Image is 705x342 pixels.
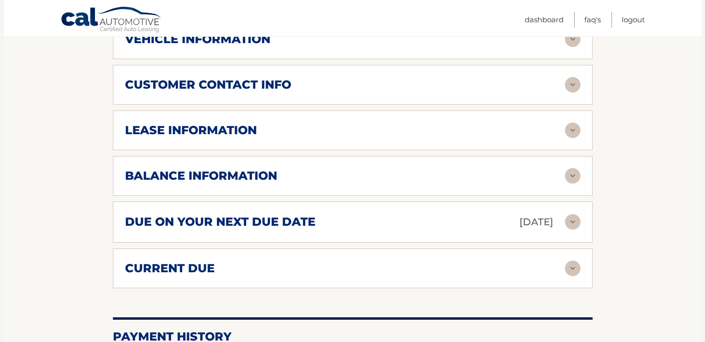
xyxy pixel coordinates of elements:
[565,214,580,230] img: accordion-rest.svg
[125,32,270,47] h2: vehicle information
[125,78,291,92] h2: customer contact info
[519,214,553,231] p: [DATE]
[125,169,277,183] h2: balance information
[125,215,315,229] h2: due on your next due date
[565,261,580,276] img: accordion-rest.svg
[622,12,645,28] a: Logout
[584,12,601,28] a: FAQ's
[125,261,215,276] h2: current due
[565,77,580,93] img: accordion-rest.svg
[525,12,564,28] a: Dashboard
[125,123,257,138] h2: lease information
[565,168,580,184] img: accordion-rest.svg
[565,123,580,138] img: accordion-rest.svg
[565,31,580,47] img: accordion-rest.svg
[61,6,162,34] a: Cal Automotive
